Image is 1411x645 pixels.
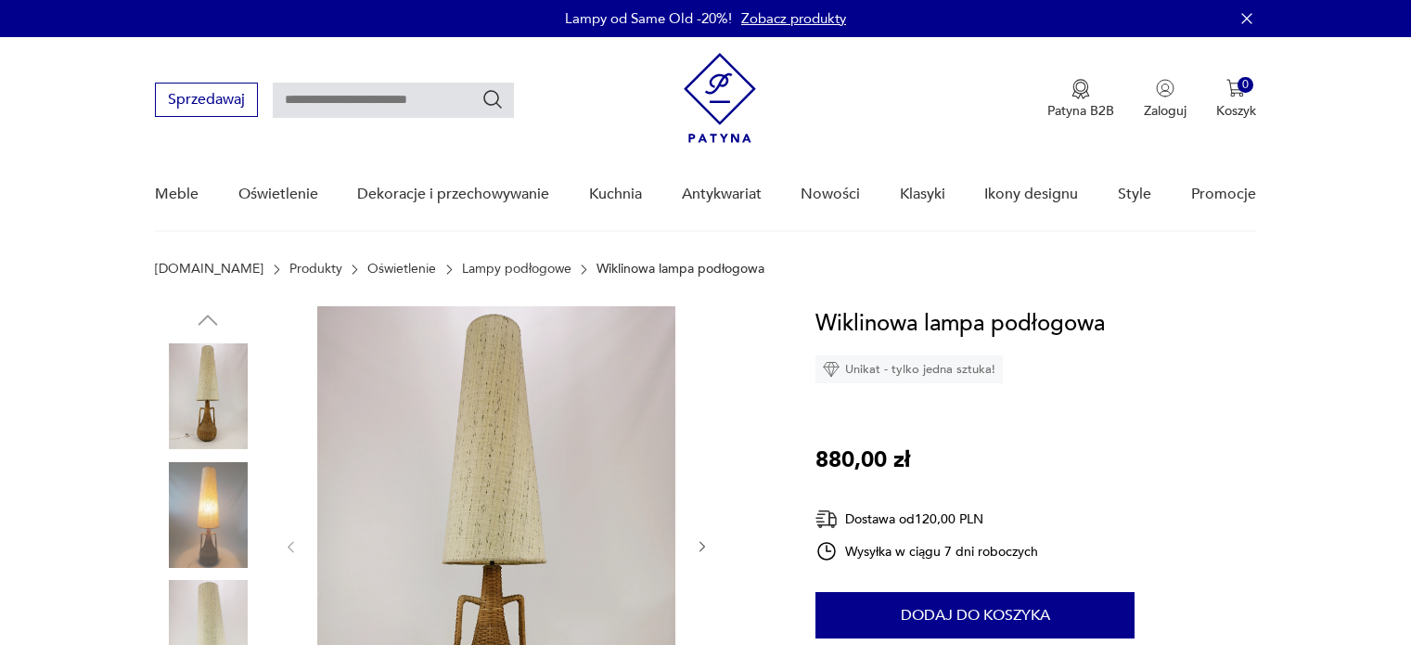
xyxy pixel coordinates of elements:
[1047,102,1114,120] p: Patyna B2B
[155,343,261,449] img: Zdjęcie produktu Wiklinowa lampa podłogowa
[823,361,840,378] img: Ikona diamentu
[1156,79,1174,97] img: Ikonka użytkownika
[155,262,263,277] a: [DOMAIN_NAME]
[815,306,1105,342] h1: Wiklinowa lampa podłogowa
[155,95,258,108] a: Sprzedawaj
[815,592,1135,639] button: Dodaj do koszyka
[1238,77,1253,93] div: 0
[1047,79,1114,120] a: Ikona medaluPatyna B2B
[357,159,549,230] a: Dekoracje i przechowywanie
[815,355,1003,383] div: Unikat - tylko jedna sztuka!
[155,83,258,117] button: Sprzedawaj
[1144,79,1187,120] button: Zaloguj
[900,159,945,230] a: Klasyki
[1047,79,1114,120] button: Patyna B2B
[801,159,860,230] a: Nowości
[815,443,910,478] p: 880,00 zł
[1226,79,1245,97] img: Ikona koszyka
[815,508,1038,531] div: Dostawa od 120,00 PLN
[589,159,642,230] a: Kuchnia
[1216,102,1256,120] p: Koszyk
[1216,79,1256,120] button: 0Koszyk
[367,262,436,277] a: Oświetlenie
[815,508,838,531] img: Ikona dostawy
[596,262,764,277] p: Wiklinowa lampa podłogowa
[984,159,1078,230] a: Ikony designu
[684,53,756,143] img: Patyna - sklep z meblami i dekoracjami vintage
[565,9,732,28] p: Lampy od Same Old -20%!
[682,159,762,230] a: Antykwariat
[462,262,571,277] a: Lampy podłogowe
[1144,102,1187,120] p: Zaloguj
[238,159,318,230] a: Oświetlenie
[741,9,846,28] a: Zobacz produkty
[1118,159,1151,230] a: Style
[1191,159,1256,230] a: Promocje
[481,88,504,110] button: Szukaj
[815,540,1038,562] div: Wysyłka w ciągu 7 dni roboczych
[155,159,199,230] a: Meble
[1071,79,1090,99] img: Ikona medalu
[155,462,261,568] img: Zdjęcie produktu Wiklinowa lampa podłogowa
[289,262,342,277] a: Produkty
